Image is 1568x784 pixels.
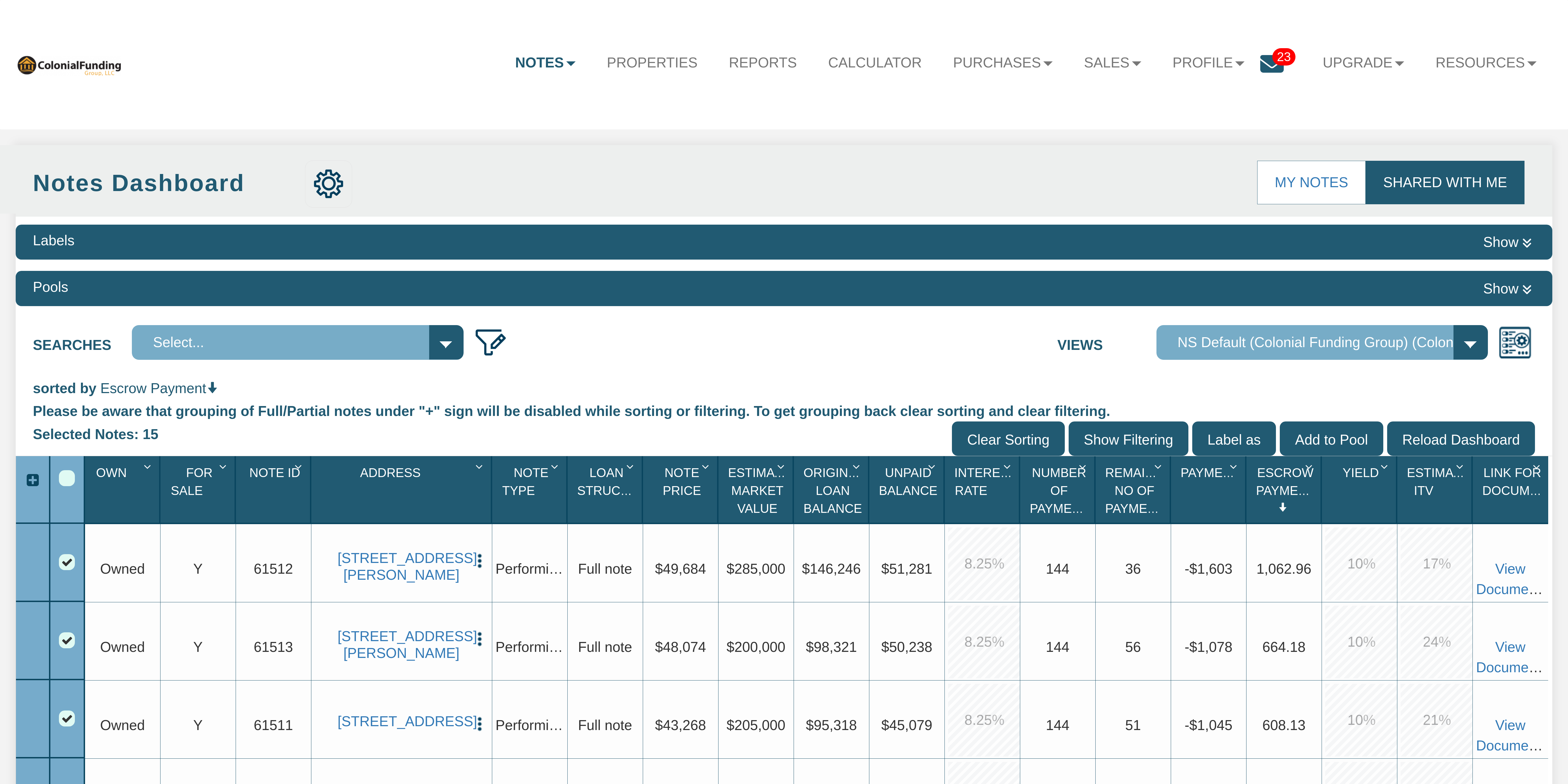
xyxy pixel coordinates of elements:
div: Link For Documents Sort None [1477,458,1548,521]
img: edit_filter_icon.png [473,325,508,360]
span: 56 [1125,639,1141,655]
span: $45,079 [881,717,932,733]
a: 23 [1260,44,1307,91]
div: Column Menu [471,456,490,475]
a: Sales [1068,44,1157,82]
div: Remaining No Of Payments Sort None [1099,458,1170,521]
span: Unpaid Balance [879,466,938,498]
div: 10.0 [1325,606,1398,678]
label: Searches [33,325,132,355]
div: Pools [33,277,68,297]
span: Link For Documents [1482,466,1563,498]
span: $285,000 [726,561,785,577]
div: Column Menu [848,456,867,475]
div: Column Menu [1376,456,1395,475]
div: Estimated Market Value Sort None [722,458,793,521]
span: Y [193,639,203,655]
span: For Sale [171,466,213,498]
div: Column Menu [1074,456,1094,475]
input: Label as [1192,421,1276,456]
a: 702 Pioneer Woods Drive, Indianapolis, IN, 46224 [337,550,465,584]
span: Y [193,717,203,733]
div: 10.0 [1325,684,1398,756]
span: 61513 [254,639,293,655]
div: Column Menu [1301,456,1320,475]
button: Press to open the note menu [471,628,488,648]
input: Add to Pool [1280,421,1383,456]
div: Address Sort None [315,458,491,521]
span: Owned [100,561,145,577]
a: Properties [591,44,713,81]
div: Column Menu [773,456,792,475]
div: Sort None [1024,458,1094,521]
div: Column Menu [1528,456,1548,475]
div: Column Menu [546,456,566,475]
div: Column Menu [290,456,309,475]
div: Row 1, Row Selection Checkbox [59,554,75,570]
div: Select All [59,470,75,486]
a: 5231 Cheryl Lane, Indianapolis, IN, 46203 [337,628,465,662]
div: Own Sort None [89,458,159,521]
div: 10.0 [1325,527,1398,600]
a: Calculator [813,44,938,81]
div: Unpaid Balance Sort None [873,458,943,521]
div: Sort None [89,458,159,521]
div: Column Menu [1452,456,1471,475]
span: Y [193,561,203,577]
span: Sort Descending [1274,501,1296,514]
a: Purchases [937,44,1068,82]
button: Press to open the note menu [471,550,488,570]
span: -$1,078 [1185,639,1232,655]
span: Payment(P&I) [1181,466,1268,480]
span: Note Type [502,466,548,498]
div: Column Menu [1150,456,1169,475]
div: Column Menu [924,456,943,475]
span: Estimated Market Value [728,466,799,516]
div: Expand All [16,470,49,490]
span: 36 [1125,561,1141,577]
div: Yield Sort None [1326,458,1396,521]
a: View Documents [1476,639,1547,675]
span: 664.18 [1262,639,1306,655]
div: Notes Dashboard [33,166,300,200]
span: Escrow Payment [1256,466,1315,498]
div: Labels [33,230,75,251]
div: Sort None [949,458,1019,521]
div: 24.0 [1401,606,1473,678]
div: Please be aware that grouping of Full/Partial notes under "+" sign will be disabled while sorting... [33,398,1535,421]
img: settings.png [313,168,344,199]
div: Sort None [722,458,793,521]
span: Full note [578,717,632,733]
div: Sort None [1099,458,1170,521]
div: Column Menu [622,456,641,475]
div: Column Menu [1225,456,1245,475]
span: Owned [100,639,145,655]
div: Column Menu [999,456,1018,475]
div: Sort None [1326,458,1396,521]
span: $49,684 [655,561,706,577]
span: -$1,603 [1185,561,1232,577]
div: For Sale Sort None [164,458,235,521]
span: $50,238 [881,639,932,655]
span: Owned [100,717,145,733]
label: Views [1057,325,1156,355]
div: Sort None [571,458,642,521]
div: Interest Rate Sort None [949,458,1019,521]
div: Note Type Sort None [496,458,566,521]
div: Sort None [240,458,310,521]
span: Performing [496,639,565,655]
span: 144 [1046,717,1069,733]
img: views.png [1498,325,1532,360]
div: Sort None [315,458,491,521]
span: Full note [578,561,632,577]
img: cell-menu.png [471,715,488,733]
span: Estimated Itv [1407,466,1478,498]
a: Upgrade [1307,44,1420,82]
div: 17.0 [1401,527,1473,600]
span: $43,268 [655,717,706,733]
span: Note Price [663,466,701,498]
span: Interest Rate [954,466,1016,498]
span: Performing [496,717,565,733]
span: Escrow Payment [100,380,206,396]
div: Sort None [1401,458,1471,521]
